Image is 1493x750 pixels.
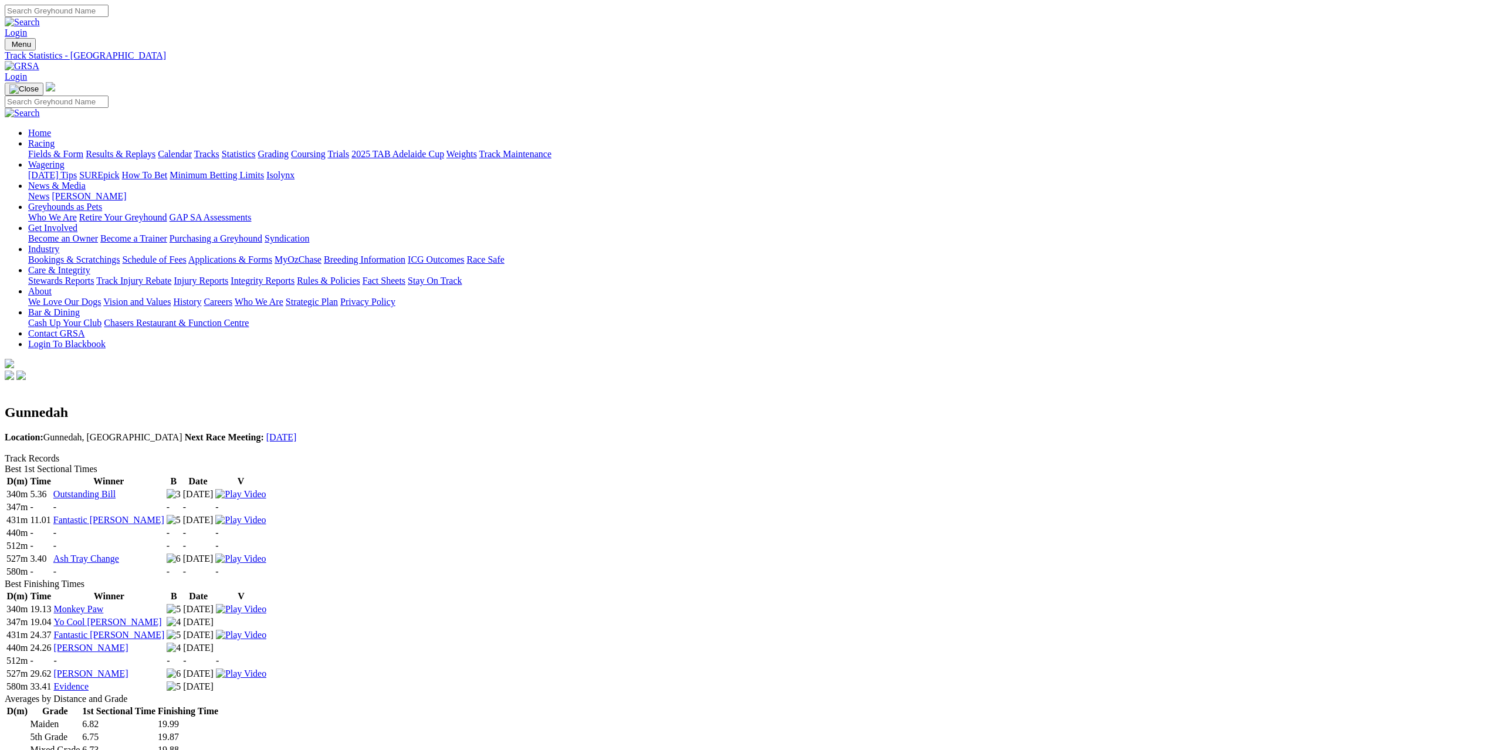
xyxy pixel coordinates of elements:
th: Time [29,591,52,602]
a: [DATE] [266,432,297,442]
img: 6 [167,554,181,564]
img: Search [5,108,40,118]
td: 512m [6,540,28,552]
text: [DATE] [183,515,214,525]
a: Get Involved [28,223,77,233]
a: 2025 TAB Adelaide Cup [351,149,444,159]
div: Track Records [5,453,1488,464]
td: 527m [6,668,28,680]
img: 4 [167,643,181,653]
td: - [166,501,181,513]
a: Evidence [53,681,89,691]
a: Calendar [158,149,192,159]
text: 33.41 [30,681,51,691]
text: 29.62 [30,668,51,678]
a: Care & Integrity [28,265,90,275]
th: B [166,591,181,602]
td: - [53,566,165,578]
th: V [215,476,266,487]
a: Bookings & Scratchings [28,254,120,264]
th: 1st Sectional Time [82,705,156,717]
td: - [215,655,267,667]
a: Track Injury Rebate [96,276,171,286]
b: Location: [5,432,43,442]
img: Close [9,84,39,94]
td: - [182,527,214,539]
img: logo-grsa-white.png [46,82,55,91]
a: Cash Up Your Club [28,318,101,328]
a: Fantastic [PERSON_NAME] [53,515,164,525]
a: Chasers Restaurant & Function Centre [104,318,249,328]
a: Purchasing a Greyhound [170,233,262,243]
a: Injury Reports [174,276,228,286]
img: 5 [167,604,181,615]
img: logo-grsa-white.png [5,359,14,368]
a: Home [28,128,51,138]
img: 5 [167,515,181,525]
th: Finishing Time [157,705,219,717]
a: About [28,286,52,296]
td: - [29,527,51,539]
div: Wagering [28,170,1488,181]
a: View replay [216,668,266,678]
text: 5.36 [30,489,46,499]
a: Login [5,72,27,82]
a: Racing [28,138,55,148]
a: Track Maintenance [479,149,551,159]
td: 340m [6,488,28,500]
td: - [182,566,214,578]
img: Search [5,17,40,28]
td: - [29,655,52,667]
a: View replay [216,630,266,640]
a: Wagering [28,159,65,169]
a: Schedule of Fees [122,254,186,264]
td: 431m [6,514,28,526]
td: - [166,566,181,578]
img: twitter.svg [16,371,26,380]
text: [DATE] [183,630,214,640]
img: GRSA [5,61,39,72]
td: 19.87 [157,731,219,743]
div: Averages by Distance and Grade [5,694,1488,704]
td: 340m [6,603,28,615]
td: 347m [6,501,28,513]
td: - [29,540,51,552]
img: Play Video [216,668,266,679]
div: Industry [28,254,1488,265]
a: MyOzChase [275,254,321,264]
td: - [53,540,165,552]
img: Play Video [216,604,266,615]
img: Play Video [215,554,266,564]
a: Isolynx [266,170,294,180]
td: - [182,540,214,552]
a: Privacy Policy [340,297,395,307]
td: - [29,501,51,513]
div: Racing [28,149,1488,159]
a: Breeding Information [324,254,405,264]
td: - [215,540,266,552]
div: About [28,297,1488,307]
a: Weights [446,149,477,159]
a: Yo Cool [PERSON_NAME] [53,617,161,627]
a: Track Statistics - [GEOGRAPHIC_DATA] [5,50,1488,61]
text: 11.01 [30,515,50,525]
td: Maiden [29,718,80,730]
td: - [215,527,266,539]
td: - [29,566,51,578]
td: 431m [6,629,28,641]
span: Gunnedah, [GEOGRAPHIC_DATA] [5,432,182,442]
div: Get Involved [28,233,1488,244]
a: Contact GRSA [28,328,84,338]
div: Best Finishing Times [5,579,1488,589]
a: News [28,191,49,201]
text: [DATE] [183,617,214,627]
td: 580m [6,566,28,578]
th: V [215,591,267,602]
a: SUREpick [79,170,119,180]
img: facebook.svg [5,371,14,380]
td: - [53,527,165,539]
a: [PERSON_NAME] [53,643,128,653]
td: - [53,655,165,667]
th: Date [182,591,214,602]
